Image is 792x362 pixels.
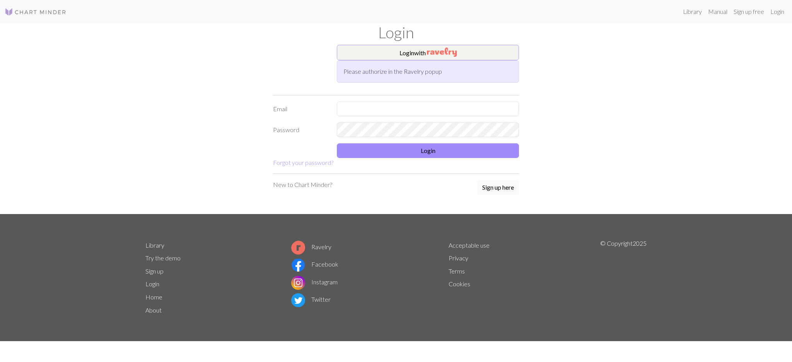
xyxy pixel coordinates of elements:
[145,280,159,287] a: Login
[427,48,457,57] img: Ravelry
[477,180,519,195] a: Sign up here
[600,239,647,317] p: © Copyright 2025
[449,254,468,262] a: Privacy
[449,241,490,249] a: Acceptable use
[680,4,705,19] a: Library
[477,180,519,195] button: Sign up here
[291,260,338,268] a: Facebook
[337,45,519,60] button: Loginwith
[141,23,651,42] h1: Login
[5,7,67,17] img: Logo
[705,4,731,19] a: Manual
[291,293,305,307] img: Twitter logo
[268,122,332,137] label: Password
[449,267,465,275] a: Terms
[291,276,305,290] img: Instagram logo
[273,180,332,189] p: New to Chart Minder?
[291,278,338,286] a: Instagram
[145,267,164,275] a: Sign up
[449,280,470,287] a: Cookies
[145,306,162,314] a: About
[337,143,519,158] button: Login
[291,296,331,303] a: Twitter
[291,241,305,255] img: Ravelry logo
[337,60,519,83] div: Please authorize in the Ravelry popup
[731,4,767,19] a: Sign up free
[145,241,164,249] a: Library
[145,254,181,262] a: Try the demo
[273,159,333,166] a: Forgot your password?
[268,102,332,116] label: Email
[767,4,787,19] a: Login
[145,293,162,301] a: Home
[291,258,305,272] img: Facebook logo
[291,243,331,250] a: Ravelry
